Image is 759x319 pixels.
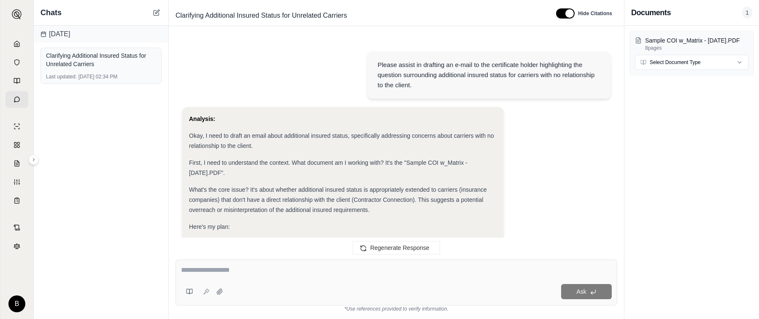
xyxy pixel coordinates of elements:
a: Custom Report [5,174,28,190]
a: Prompt Library [5,72,28,89]
span: Regenerate Response [370,244,429,251]
a: Legal Search Engine [5,238,28,255]
button: Sample COI w_Matrix - [DATE].PDF8pages [635,36,748,51]
div: *Use references provided to verify information. [176,306,617,312]
img: Expand sidebar [12,9,22,19]
p: Sample COI w_Matrix - 4.25.2025.PDF [645,36,748,45]
button: Regenerate Response [353,241,440,255]
div: [DATE] 02:34 PM [46,73,156,80]
span: Okay, I need to draft an email about additional insured status, specifically addressing concerns ... [189,132,494,149]
span: Here's my plan: [189,223,230,230]
span: Ask [576,288,586,295]
span: Hide Citations [578,10,612,17]
a: Documents Vault [5,54,28,71]
a: Policy Comparisons [5,137,28,153]
a: Claim Coverage [5,155,28,172]
button: Expand sidebar [29,155,39,165]
a: Single Policy [5,118,28,135]
a: Chat [5,91,28,108]
h3: Documents [631,7,671,19]
a: Contract Analysis [5,219,28,236]
div: [DATE] [34,26,168,43]
span: First, I need to understand the context. What document am I working with? It's the "Sample COI w_... [189,159,467,176]
div: Edit Title [172,9,546,22]
span: What's the core issue? It's about whether additional insured status is appropriately extended to ... [189,186,487,213]
div: Please assist in drafting an e-mail to the certificate holder highlighting the question surroundi... [378,60,600,90]
button: Expand sidebar [8,6,25,23]
div: B [8,295,25,312]
button: Ask [561,284,612,299]
span: 1 [742,7,752,19]
button: New Chat [151,8,162,18]
span: Clarifying Additional Insured Status for Unrelated Carriers [172,9,350,22]
span: Last updated: [46,73,77,80]
a: Coverage Table [5,192,28,209]
div: Clarifying Additional Insured Status for Unrelated Carriers [46,51,156,68]
span: Chats [41,7,62,19]
p: 8 pages [645,45,748,51]
strong: Analysis: [189,115,215,122]
a: Home [5,35,28,52]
